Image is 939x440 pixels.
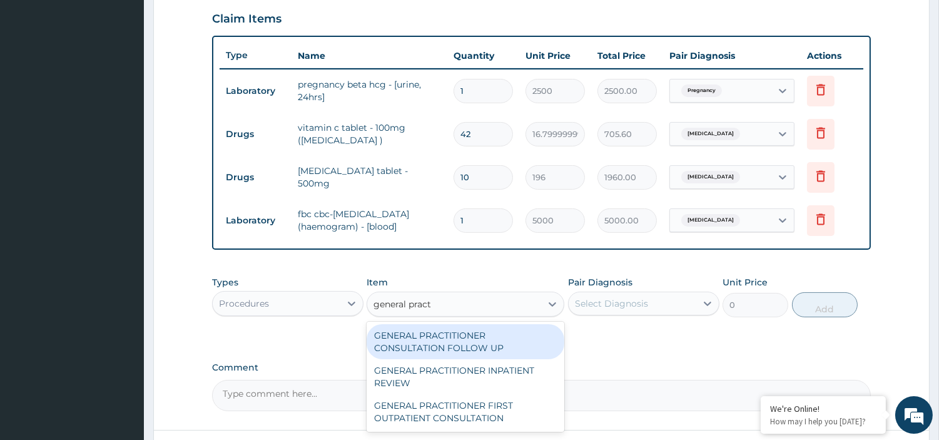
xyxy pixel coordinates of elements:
[681,128,740,140] span: [MEDICAL_DATA]
[447,43,519,68] th: Quantity
[792,292,858,317] button: Add
[801,43,863,68] th: Actions
[220,123,292,146] td: Drugs
[212,277,238,288] label: Types
[6,301,238,345] textarea: Type your message and hit 'Enter'
[770,416,876,427] p: How may I help you today?
[367,276,388,289] label: Item
[770,403,876,414] div: We're Online!
[292,72,447,110] td: pregnancy beta hcg - [urine, 24hrs]
[220,209,292,232] td: Laboratory
[220,79,292,103] td: Laboratory
[292,115,447,153] td: vitamin c tablet - 100mg ([MEDICAL_DATA] )
[681,84,722,97] span: Pregnancy
[681,214,740,227] span: [MEDICAL_DATA]
[292,202,447,239] td: fbc cbc-[MEDICAL_DATA] (haemogram) - [blood]
[220,44,292,67] th: Type
[212,362,871,373] label: Comment
[23,63,51,94] img: d_794563401_company_1708531726252_794563401
[367,394,564,429] div: GENERAL PRACTITIONER FIRST OUTPATIENT CONSULTATION
[205,6,235,36] div: Minimize live chat window
[575,297,648,310] div: Select Diagnosis
[723,276,768,289] label: Unit Price
[65,70,210,86] div: Chat with us now
[73,137,173,263] span: We're online!
[220,166,292,189] td: Drugs
[212,13,282,26] h3: Claim Items
[519,43,591,68] th: Unit Price
[681,171,740,183] span: [MEDICAL_DATA]
[663,43,801,68] th: Pair Diagnosis
[219,297,269,310] div: Procedures
[292,43,447,68] th: Name
[292,158,447,196] td: [MEDICAL_DATA] tablet - 500mg
[568,276,632,289] label: Pair Diagnosis
[591,43,663,68] th: Total Price
[367,324,564,359] div: GENERAL PRACTITIONER CONSULTATION FOLLOW UP
[367,359,564,394] div: GENERAL PRACTITIONER INPATIENT REVIEW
